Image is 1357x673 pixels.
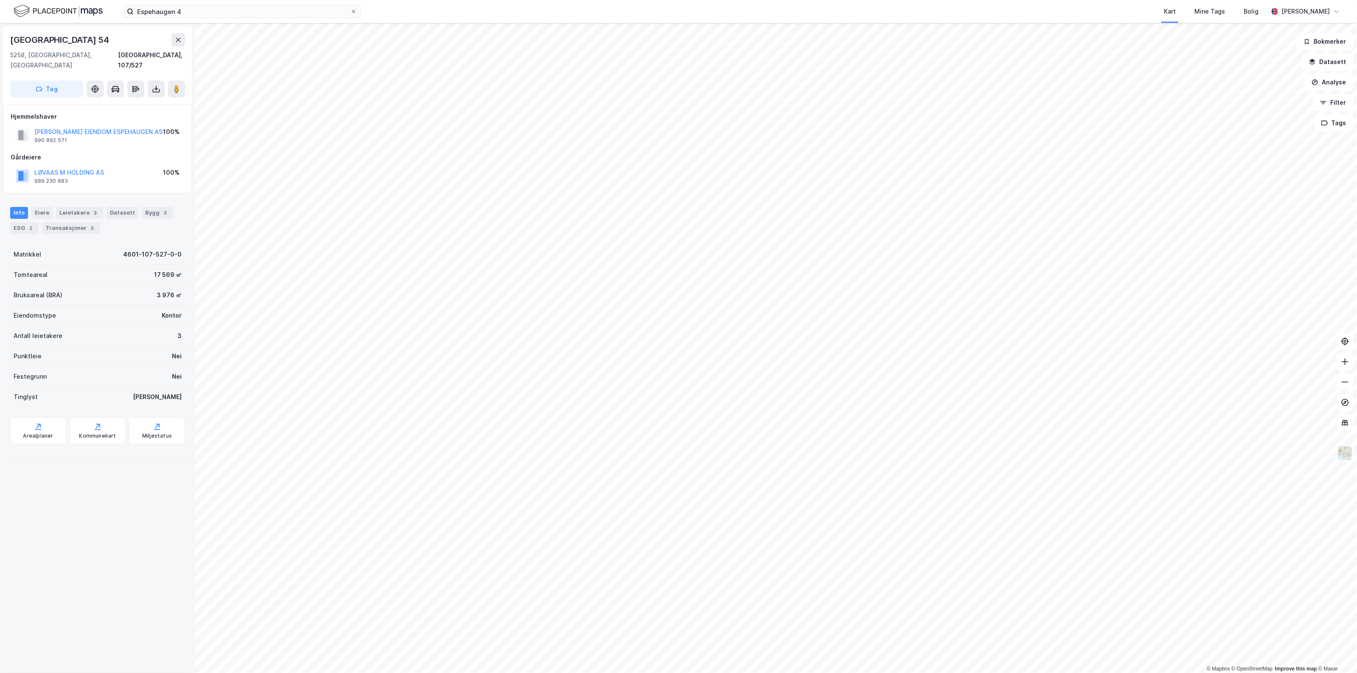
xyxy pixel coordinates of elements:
[14,392,38,402] div: Tinglyst
[14,4,103,19] img: logo.f888ab2527a4732fd821a326f86c7f29.svg
[1337,445,1353,461] img: Z
[91,209,100,217] div: 3
[1314,114,1354,131] button: Tags
[107,207,138,219] div: Datasett
[10,33,111,47] div: [GEOGRAPHIC_DATA] 54
[157,290,182,300] div: 3 976 ㎡
[172,371,182,382] div: Nei
[1313,94,1354,111] button: Filter
[14,290,62,300] div: Bruksareal (BRA)
[34,137,67,144] div: 990 892 571
[14,331,62,341] div: Antall leietakere
[14,310,56,321] div: Eiendomstype
[88,224,97,232] div: 5
[118,50,185,70] div: [GEOGRAPHIC_DATA], 107/527
[163,127,180,137] div: 100%
[10,207,28,219] div: Info
[142,433,172,439] div: Miljøstatus
[42,222,100,234] div: Transaksjoner
[162,310,182,321] div: Kontor
[154,270,182,280] div: 17 569 ㎡
[56,207,103,219] div: Leietakere
[14,351,42,361] div: Punktleie
[14,270,48,280] div: Tomteareal
[163,168,180,178] div: 100%
[1275,666,1317,672] a: Improve this map
[177,331,182,341] div: 3
[31,207,53,219] div: Eiere
[1281,6,1330,17] div: [PERSON_NAME]
[27,224,35,232] div: 2
[161,209,170,217] div: 3
[1296,33,1354,50] button: Bokmerker
[14,371,47,382] div: Festegrunn
[10,81,83,98] button: Tag
[79,433,116,439] div: Kommunekart
[14,249,41,260] div: Matrikkel
[10,50,118,70] div: 5258, [GEOGRAPHIC_DATA], [GEOGRAPHIC_DATA]
[10,222,39,234] div: ESG
[172,351,182,361] div: Nei
[1315,632,1357,673] iframe: Chat Widget
[133,392,182,402] div: [PERSON_NAME]
[1232,666,1273,672] a: OpenStreetMap
[1164,6,1176,17] div: Kart
[1194,6,1225,17] div: Mine Tags
[142,207,173,219] div: Bygg
[23,433,53,439] div: Arealplaner
[11,152,185,162] div: Gårdeiere
[1302,53,1354,70] button: Datasett
[134,5,350,18] input: Søk på adresse, matrikkel, gårdeiere, leietakere eller personer
[11,112,185,122] div: Hjemmelshaver
[34,178,68,184] div: 989 230 883
[1244,6,1259,17] div: Bolig
[1304,74,1354,91] button: Analyse
[123,249,182,260] div: 4601-107-527-0-0
[1207,666,1230,672] a: Mapbox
